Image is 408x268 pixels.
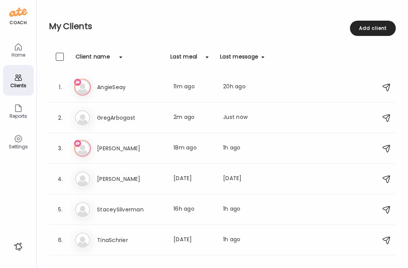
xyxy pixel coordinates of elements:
[97,113,164,122] h3: GregArbogast
[56,113,65,122] div: 2.
[10,19,27,26] div: coach
[173,113,214,122] div: 2m ago
[173,174,214,184] div: [DATE]
[56,205,65,214] div: 5.
[97,83,164,92] h3: AngieSeay
[97,205,164,214] h3: StaceySilverman
[223,83,264,92] div: 20h ago
[173,83,214,92] div: 11m ago
[49,21,396,32] h2: My Clients
[56,174,65,184] div: 4.
[56,236,65,245] div: 6.
[5,114,32,119] div: Reports
[97,236,164,245] h3: TinaSchrier
[350,21,396,36] div: Add client
[56,144,65,153] div: 3.
[223,174,264,184] div: [DATE]
[5,52,32,57] div: Home
[9,6,28,18] img: ate
[170,53,197,65] div: Last meal
[173,144,214,153] div: 18m ago
[97,174,164,184] h3: [PERSON_NAME]
[223,113,264,122] div: Just now
[223,205,264,214] div: 1h ago
[223,144,264,153] div: 1h ago
[220,53,258,65] div: Last message
[173,236,214,245] div: [DATE]
[5,83,32,88] div: Clients
[223,236,264,245] div: 1h ago
[56,83,65,92] div: 1.
[76,53,110,65] div: Client name
[97,144,164,153] h3: [PERSON_NAME]
[5,144,32,149] div: Settings
[173,205,214,214] div: 16h ago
